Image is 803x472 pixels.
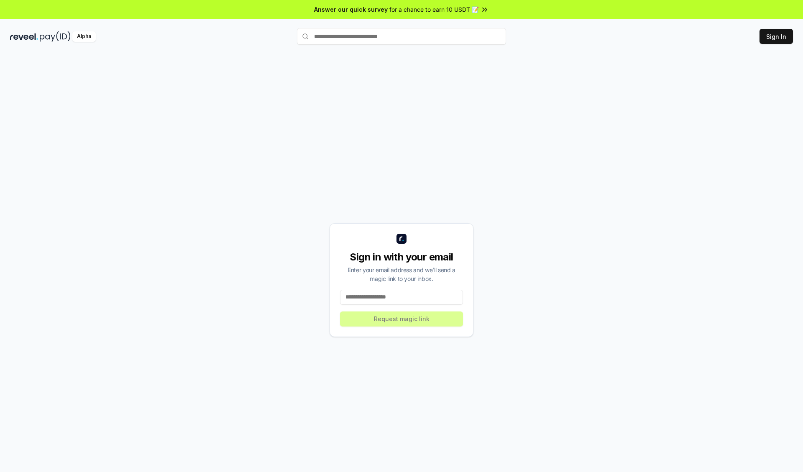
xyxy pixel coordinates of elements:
div: Alpha [72,31,96,42]
img: logo_small [396,234,407,244]
img: pay_id [40,31,71,42]
div: Enter your email address and we’ll send a magic link to your inbox. [340,265,463,283]
img: reveel_dark [10,31,38,42]
button: Sign In [760,29,793,44]
div: Sign in with your email [340,250,463,264]
span: Answer our quick survey [314,5,388,14]
span: for a chance to earn 10 USDT 📝 [389,5,479,14]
